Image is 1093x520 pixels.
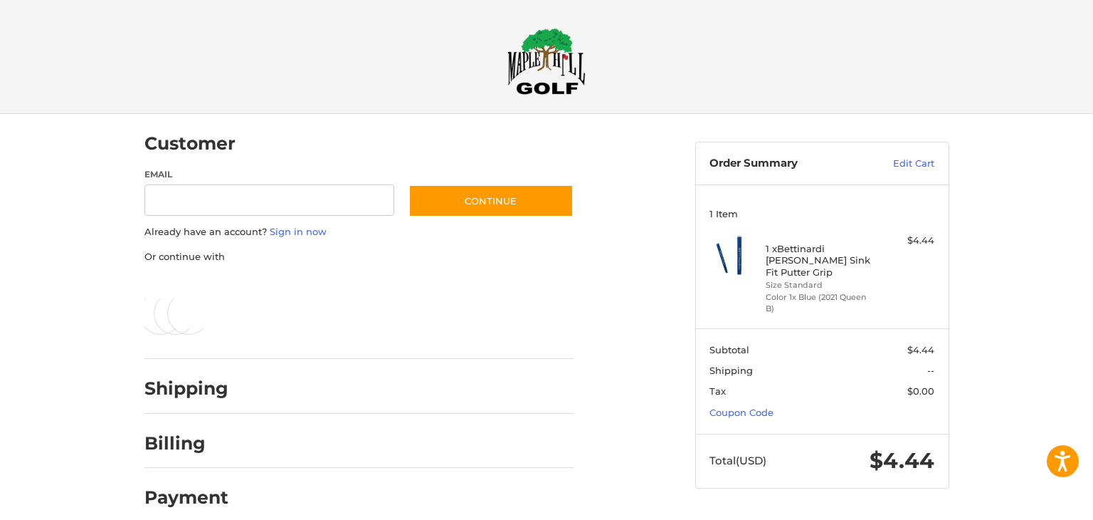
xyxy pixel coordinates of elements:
[14,459,169,506] iframe: Gorgias live chat messenger
[144,225,574,239] p: Already have an account?
[709,407,773,418] a: Coupon Code
[709,365,753,376] span: Shipping
[408,184,574,217] button: Continue
[507,28,586,95] img: Maple Hill Golf
[862,157,934,171] a: Edit Cart
[709,344,749,355] span: Subtotal
[709,157,862,171] h3: Order Summary
[709,454,766,467] span: Total (USD)
[144,378,228,400] h2: Shipping
[709,208,934,219] h3: 1 Item
[878,234,934,248] div: $4.44
[766,291,875,315] li: Color 1x Blue (2021 Queen B)
[766,243,875,278] h4: 1 x Bettinardi [PERSON_NAME] Sink Fit Putter Grip
[144,250,574,264] p: Or continue with
[144,487,228,509] h2: Payment
[907,385,934,397] span: $0.00
[766,279,875,291] li: Size Standard
[870,447,934,474] span: $4.44
[144,168,395,181] label: Email
[907,344,934,355] span: $4.44
[927,365,934,376] span: --
[144,132,236,155] h2: Customer
[270,226,327,237] a: Sign in now
[144,432,228,454] h2: Billing
[709,385,726,397] span: Tax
